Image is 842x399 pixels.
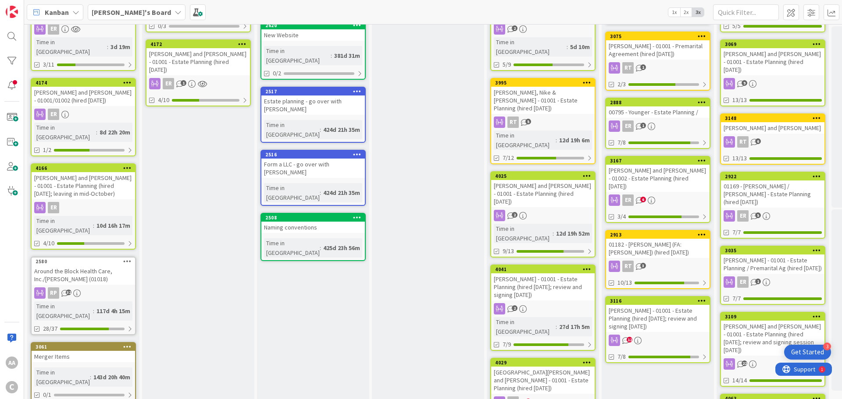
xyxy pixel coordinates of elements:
div: 5d 10m [568,42,592,52]
div: 4172[PERSON_NAME] and [PERSON_NAME] - 01001 - Estate Planning (hired [DATE]) [146,40,250,75]
div: Time in [GEOGRAPHIC_DATA] [494,317,556,336]
div: 4029[GEOGRAPHIC_DATA][PERSON_NAME] and [PERSON_NAME] - 01001 - Estate Planning (hired [DATE]) [491,359,595,394]
div: [GEOGRAPHIC_DATA][PERSON_NAME] and [PERSON_NAME] - 01001 - Estate Planning (hired [DATE]) [491,367,595,394]
div: 3061 [36,344,135,350]
div: 2580 [36,258,135,265]
span: 5/5 [732,21,741,31]
div: ER [48,109,59,120]
div: 4041 [495,266,595,272]
div: [PERSON_NAME], Nike & [PERSON_NAME] - 01001 - Estate Planning (hired [DATE]) [491,87,595,114]
div: Time in [GEOGRAPHIC_DATA] [264,46,331,65]
div: RT [622,62,634,74]
a: 2517Estate planning - go over with [PERSON_NAME]Time in [GEOGRAPHIC_DATA]:424d 21h 35m [260,87,366,143]
div: Time in [GEOGRAPHIC_DATA] [264,183,320,202]
div: 3116 [606,297,710,305]
div: 2517 [261,88,365,95]
div: RT [622,261,634,272]
div: [PERSON_NAME] and [PERSON_NAME] - 01001 - Estate Planning (hired [DATE]) [146,48,250,75]
div: ER [622,194,634,206]
div: 4172 [146,40,250,48]
div: 2922 [725,173,824,180]
div: 4166 [36,165,135,171]
span: : [320,125,321,134]
a: 2508Naming conventionsTime in [GEOGRAPHIC_DATA]:425d 23h 56m [260,213,366,261]
div: 3061Merger Items [32,343,135,362]
span: : [90,372,91,382]
a: 3167[PERSON_NAME] and [PERSON_NAME] - 01002 - Estate Planning (hired [DATE])ER3/4 [605,156,710,223]
div: 2913 [606,231,710,239]
div: 4025 [491,172,595,180]
div: RP [48,287,59,299]
div: 2580 [32,258,135,265]
div: [PERSON_NAME] and [PERSON_NAME] - 01001 - Estate Planning (hired [DATE]; leaving in mid-October) [32,172,135,199]
div: 12d 19h 6m [557,135,592,145]
a: 3109[PERSON_NAME] and [PERSON_NAME] - 01001 - Estate Planning (hired [DATE]; review and signing s... [720,312,825,387]
div: 2888 [606,99,710,106]
div: 12d 19h 52m [554,229,592,238]
div: 2517Estate planning - go over with [PERSON_NAME] [261,88,365,115]
span: 1 [640,123,646,128]
a: 2620New WebsiteTime in [GEOGRAPHIC_DATA]:381d 31m0/2 [260,21,366,80]
span: 1x [668,8,680,17]
div: [PERSON_NAME] and [PERSON_NAME] [721,122,824,134]
span: 9 [742,80,747,86]
div: 3109 [725,314,824,320]
span: : [96,127,97,137]
div: 3167[PERSON_NAME] and [PERSON_NAME] - 01002 - Estate Planning (hired [DATE]) [606,157,710,192]
div: 01169 - [PERSON_NAME] / [PERSON_NAME] - Estate Planning (hired [DATE]) [721,180,824,208]
div: 27d 17h 5m [557,322,592,332]
span: Support [18,1,40,12]
div: 2922 [721,173,824,180]
div: RT [606,62,710,74]
div: 2580Around the Block Health Care, Inc./[PERSON_NAME] (01018) [32,258,135,285]
div: [PERSON_NAME] - 01001 - Estate Planning (hired [DATE]; review and signing [DATE]) [491,273,595,300]
span: : [93,306,94,316]
a: 3069[PERSON_NAME] and [PERSON_NAME] - 01001 - Estate Planning (hired [DATE])13/13 [720,39,825,106]
div: 2508Naming conventions [261,214,365,233]
span: 6 [755,138,761,144]
div: 292201169 - [PERSON_NAME] / [PERSON_NAME] - Estate Planning (hired [DATE]) [721,173,824,208]
a: 3075[PERSON_NAME] - 01001 - Premarital Agreement (hired [DATE])RT2/3 [605,32,710,91]
span: 2 [512,25,517,31]
span: : [320,188,321,198]
div: 3167 [606,157,710,165]
div: 3d 19m [108,42,132,52]
div: 4166 [32,164,135,172]
div: 2913 [610,232,710,238]
div: 3995 [491,79,595,87]
span: : [93,221,94,230]
a: 4025[PERSON_NAME] and [PERSON_NAME] - 01001 - Estate Planning (hired [DATE])Time in [GEOGRAPHIC_D... [490,171,596,258]
div: 01182 - [PERSON_NAME] (FA: [PERSON_NAME]) (hired [DATE]) [606,239,710,258]
span: : [320,243,321,253]
span: 4/10 [158,95,169,105]
span: : [553,229,554,238]
div: RP [32,287,135,299]
div: ER [737,276,749,288]
span: 28/37 [43,324,57,333]
div: Time in [GEOGRAPHIC_DATA] [494,37,567,56]
div: Get Started [791,348,824,357]
a: 4174[PERSON_NAME] and [PERSON_NAME] - 01001/01002 (hired [DATE])ERTime in [GEOGRAPHIC_DATA]:8d 22... [31,78,136,156]
div: Merger Items [32,351,135,362]
span: 3 [640,263,646,268]
a: 3995[PERSON_NAME], Nike & [PERSON_NAME] - 01001 - Estate Planning (hired [DATE])RTTime in [GEOGRA... [490,78,596,164]
span: : [107,42,108,52]
div: RT [491,117,595,128]
div: 425d 23h 56m [321,243,362,253]
a: 4172[PERSON_NAME] and [PERSON_NAME] - 01001 - Estate Planning (hired [DATE])ER4/10 [146,39,251,106]
div: 2620 [265,22,365,28]
div: 4029 [491,359,595,367]
div: Time in [GEOGRAPHIC_DATA] [34,37,107,56]
span: 2/3 [617,80,626,89]
div: Time in [GEOGRAPHIC_DATA] [34,216,93,235]
div: ER [32,109,135,120]
div: 4172 [150,41,250,47]
div: 424d 21h 35m [321,125,362,134]
div: 3069 [725,41,824,47]
div: 2517 [265,88,365,95]
div: 117d 4h 15m [94,306,132,316]
div: 4166[PERSON_NAME] and [PERSON_NAME] - 01001 - Estate Planning (hired [DATE]; leaving in mid-October) [32,164,135,199]
span: Kanban [45,7,69,18]
input: Quick Filter... [713,4,779,20]
div: ER [48,23,59,35]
